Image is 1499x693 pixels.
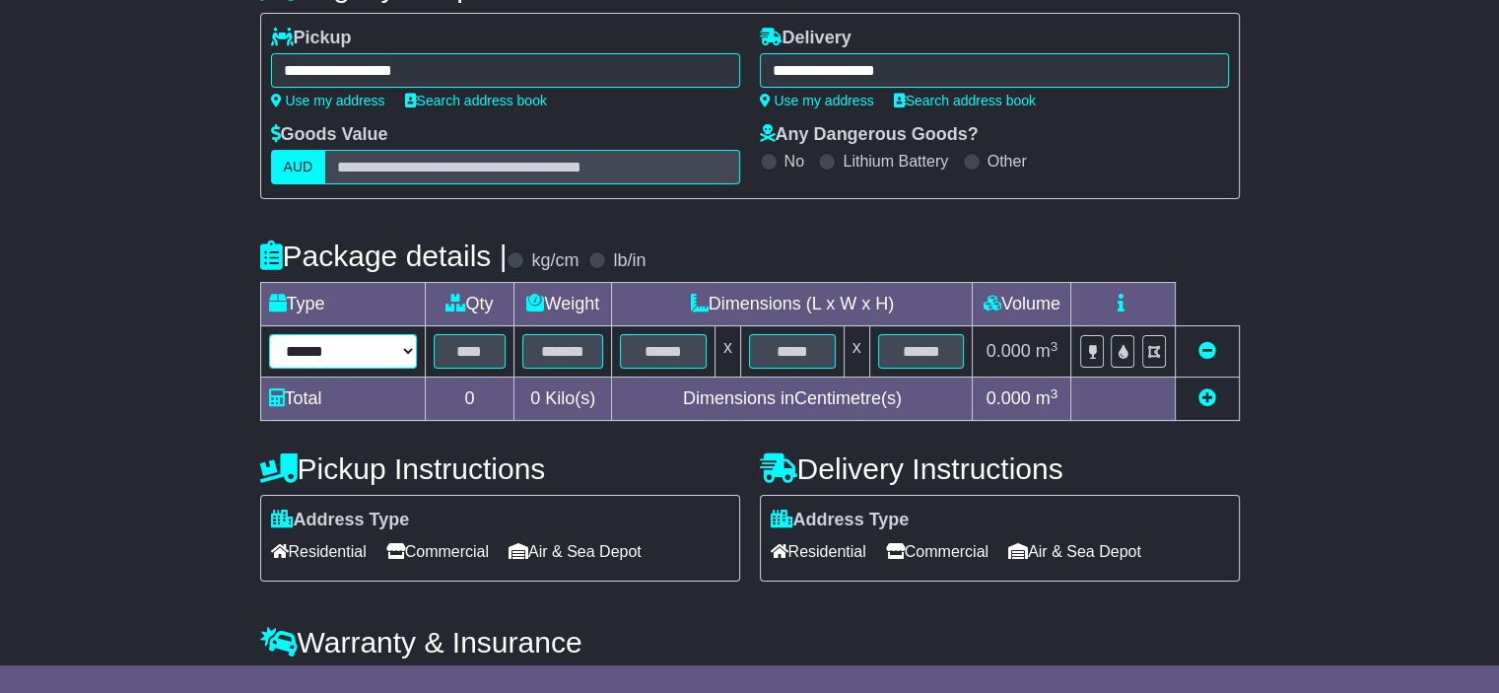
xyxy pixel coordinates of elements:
[425,378,514,421] td: 0
[760,452,1240,485] h4: Delivery Instructions
[1198,388,1216,408] a: Add new item
[514,283,612,326] td: Weight
[760,93,874,108] a: Use my address
[987,341,1031,361] span: 0.000
[260,378,425,421] td: Total
[894,93,1036,108] a: Search address book
[271,536,367,567] span: Residential
[386,536,489,567] span: Commercial
[844,326,869,378] td: x
[271,510,410,531] label: Address Type
[843,152,948,171] label: Lithium Battery
[260,240,508,272] h4: Package details |
[425,283,514,326] td: Qty
[271,93,385,108] a: Use my address
[1051,386,1058,401] sup: 3
[612,283,973,326] td: Dimensions (L x W x H)
[771,510,910,531] label: Address Type
[1036,388,1058,408] span: m
[260,626,1240,658] h4: Warranty & Insurance
[612,378,973,421] td: Dimensions in Centimetre(s)
[531,250,579,272] label: kg/cm
[530,388,540,408] span: 0
[771,536,866,567] span: Residential
[1008,536,1141,567] span: Air & Sea Depot
[987,388,1031,408] span: 0.000
[715,326,740,378] td: x
[973,283,1071,326] td: Volume
[1036,341,1058,361] span: m
[1051,339,1058,354] sup: 3
[1198,341,1216,361] a: Remove this item
[784,152,804,171] label: No
[260,452,740,485] h4: Pickup Instructions
[613,250,646,272] label: lb/in
[271,124,388,146] label: Goods Value
[509,536,642,567] span: Air & Sea Depot
[988,152,1027,171] label: Other
[514,378,612,421] td: Kilo(s)
[271,28,352,49] label: Pickup
[886,536,988,567] span: Commercial
[271,150,326,184] label: AUD
[760,28,852,49] label: Delivery
[260,283,425,326] td: Type
[760,124,979,146] label: Any Dangerous Goods?
[405,93,547,108] a: Search address book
